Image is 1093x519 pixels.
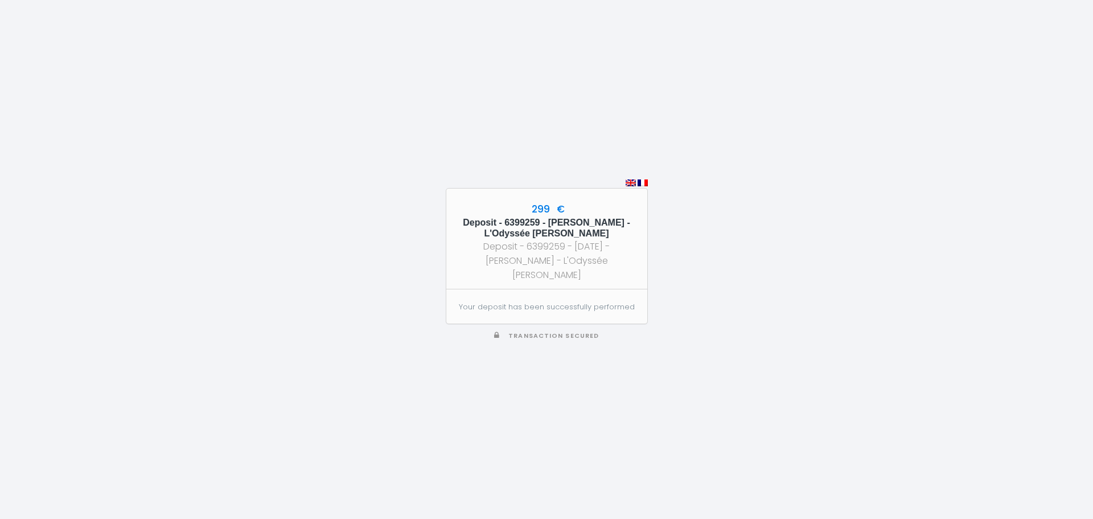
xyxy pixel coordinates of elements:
span: Transaction secured [508,332,599,340]
h5: Deposit - 6399259 - [PERSON_NAME] - L'Odyssée [PERSON_NAME] [457,217,637,239]
span: 299 € [529,202,565,216]
div: Deposit - 6399259 - [DATE] - [PERSON_NAME] - L'Odyssée [PERSON_NAME] [457,239,637,282]
p: Your deposit has been successfully performed [458,301,634,313]
img: en.png [626,179,636,186]
img: fr.png [638,179,648,186]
